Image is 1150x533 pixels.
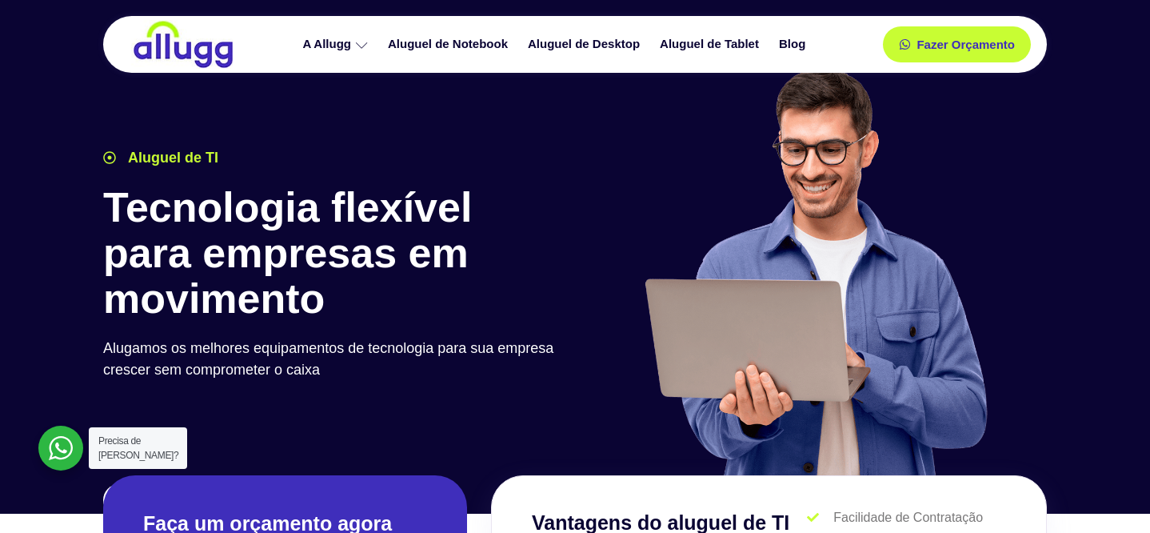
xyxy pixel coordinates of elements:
[294,30,380,58] a: A Allugg
[883,26,1031,62] a: Fazer Orçamento
[652,30,771,58] a: Aluguel de Tablet
[916,38,1015,50] span: Fazer Orçamento
[380,30,520,58] a: Aluguel de Notebook
[639,67,992,475] img: aluguel de ti para startups
[771,30,817,58] a: Blog
[103,185,567,323] h1: Tecnologia flexível para empresas em movimento
[520,30,652,58] a: Aluguel de Desktop
[829,508,983,527] span: Facilidade de Contratação
[131,20,235,69] img: locação de TI é Allugg
[124,147,218,169] span: Aluguel de TI
[98,435,178,461] span: Precisa de [PERSON_NAME]?
[103,338,567,381] p: Alugamos os melhores equipamentos de tecnologia para sua empresa crescer sem comprometer o caixa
